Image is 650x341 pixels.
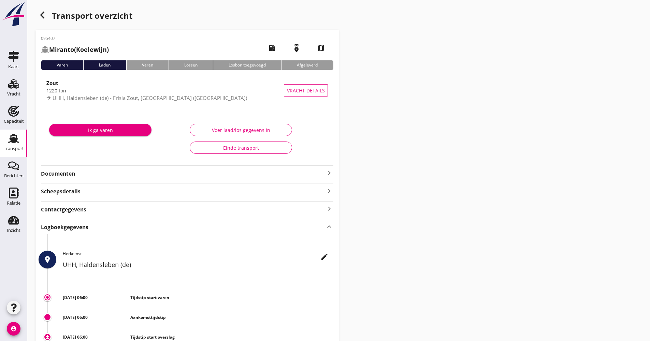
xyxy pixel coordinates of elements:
[63,295,88,300] strong: [DATE] 06:00
[262,39,281,58] i: local_gas_station
[41,60,83,70] div: Varen
[130,314,166,320] strong: Aankomsttijdstip
[4,174,24,178] div: Berichten
[1,2,26,27] img: logo-small.a267ee39.svg
[41,188,81,195] strong: Scheepsdetails
[213,60,281,70] div: Losbon toegevoegd
[325,169,333,177] i: keyboard_arrow_right
[4,146,24,151] div: Transport
[325,186,333,195] i: keyboard_arrow_right
[41,223,88,231] strong: Logboekgegevens
[287,87,325,94] span: Vracht details
[63,251,82,256] span: Herkomst
[312,39,331,58] i: map
[196,144,286,151] div: Einde transport
[45,334,50,340] i: download
[325,222,333,231] i: keyboard_arrow_up
[41,45,109,54] h2: (Koelewijn)
[130,334,175,340] strong: Tijdstip start overslag
[46,79,58,86] strong: Zout
[83,60,126,70] div: Laden
[281,60,333,70] div: Afgeleverd
[41,206,86,213] strong: Contactgegevens
[8,64,19,69] div: Kaart
[287,39,306,58] i: emergency_share
[43,255,52,264] i: place
[7,228,20,233] div: Inzicht
[190,142,292,154] button: Einde transport
[55,127,146,134] div: Ik ga varen
[63,314,88,320] strong: [DATE] 06:00
[53,94,247,101] span: UHH, Haldensleben (de) - Frisia Zout, [GEOGRAPHIC_DATA] ([GEOGRAPHIC_DATA])
[46,87,284,94] div: 1220 ton
[7,92,20,96] div: Vracht
[7,201,20,205] div: Relatie
[63,334,88,340] strong: [DATE] 06:00
[4,119,24,123] div: Capaciteit
[325,204,333,213] i: keyboard_arrow_right
[130,295,169,300] strong: Tijdstip start varen
[35,8,339,25] div: Transport overzicht
[284,84,328,97] button: Vracht details
[41,170,325,178] strong: Documenten
[7,322,20,336] i: account_circle
[320,253,329,261] i: edit
[41,75,333,105] a: Zout1220 tonUHH, Haldensleben (de) - Frisia Zout, [GEOGRAPHIC_DATA] ([GEOGRAPHIC_DATA])Vracht det...
[63,260,333,269] h2: UHH, Haldensleben (de)
[41,35,109,42] p: 095407
[196,127,286,134] div: Voer laad/los gegevens in
[126,60,169,70] div: Varen
[49,45,74,54] strong: Miranto
[169,60,213,70] div: Lossen
[190,124,292,136] button: Voer laad/los gegevens in
[49,124,151,136] button: Ik ga varen
[45,295,50,300] i: trip_origin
